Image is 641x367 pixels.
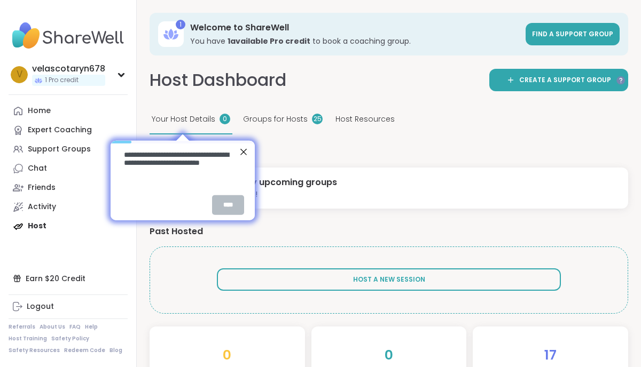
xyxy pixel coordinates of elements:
a: Find a support group [526,23,620,45]
img: ShareWell Nav Logo [9,17,128,54]
iframe: Spotlight [616,76,625,85]
div: Activity [28,202,56,212]
a: Blog [110,347,122,354]
span: Groups for Hosts [243,114,308,125]
div: 0 [220,114,230,124]
span: Find a support group [532,29,613,38]
div: Friends [28,182,56,193]
div: velascotaryn678 [32,63,105,75]
span: Your Host Details [152,114,215,125]
button: Host A New Session [217,268,561,291]
a: Referrals [9,323,35,331]
a: Logout [9,297,128,316]
a: FAQ [69,323,81,331]
div: Support Groups [28,144,91,155]
span: v [17,68,22,82]
a: Activity2 [9,197,128,217]
a: Host Training [9,335,47,342]
span: Host A New Session [353,275,425,284]
a: Chat5 [9,159,128,178]
h4: Your Upcoming Groups [150,147,628,159]
div: 25 [312,114,323,124]
a: Home [9,101,128,121]
div: Home [28,106,51,116]
a: Expert Coaching [9,121,128,140]
span: Host Resources [335,114,395,125]
span: 17 [544,346,557,364]
a: About Us [40,323,65,331]
div: 1 [176,20,185,29]
span: 1 Pro credit [45,76,79,85]
div: Expert Coaching [28,125,92,135]
a: Redeem Code [64,347,105,354]
a: Help [85,323,98,331]
a: Safety Resources [9,347,60,354]
a: Support Groups [9,140,128,159]
b: 1 available Pro credit [228,36,310,46]
a: Create a support group [489,69,628,91]
a: Safety Policy [51,335,89,342]
div: Chat [28,163,47,174]
span: Create a support group [519,75,611,85]
a: Friends [9,178,128,197]
h3: Welcome to ShareWell [190,22,519,34]
div: Earn $20 Credit [9,269,128,288]
h1: Host Dashboard [150,68,286,92]
h3: You have to book a coaching group. [190,36,519,46]
span: 0 [223,346,231,364]
span: 0 [385,346,393,364]
iframe: Tooltip [102,125,263,229]
h4: Past Hosted [150,226,628,237]
div: Logout [27,301,54,312]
